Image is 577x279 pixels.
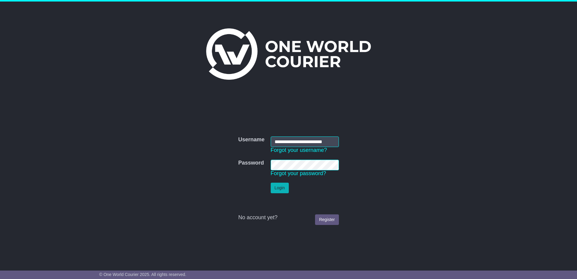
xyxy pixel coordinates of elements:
img: One World [206,28,371,80]
a: Forgot your password? [271,170,326,176]
a: Forgot your username? [271,147,327,153]
label: Password [238,160,264,166]
label: Username [238,136,264,143]
a: Register [315,214,339,225]
span: © One World Courier 2025. All rights reserved. [99,272,186,277]
button: Login [271,183,289,193]
div: No account yet? [238,214,339,221]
